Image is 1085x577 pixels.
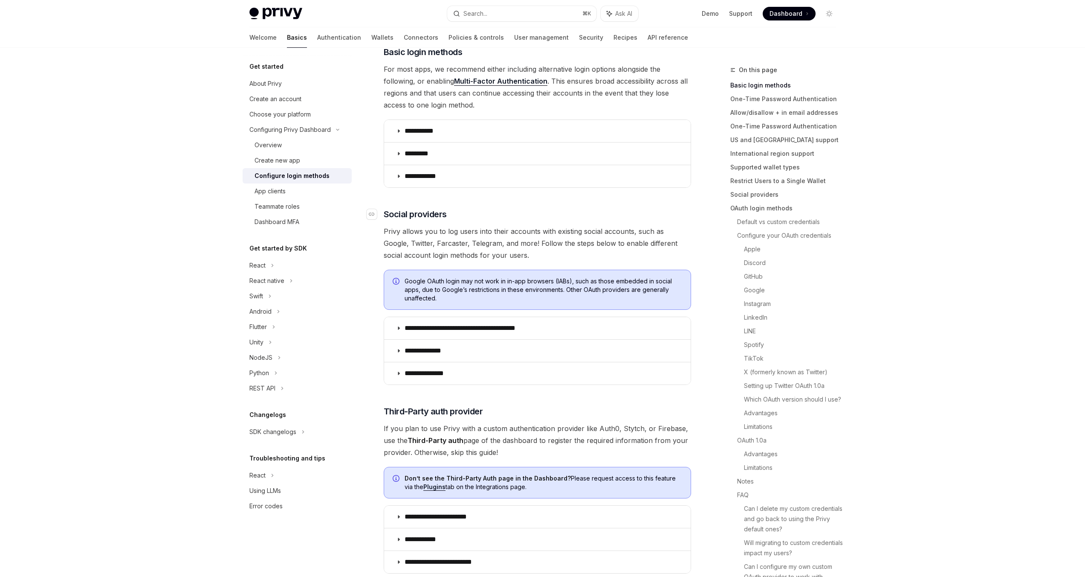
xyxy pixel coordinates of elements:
[255,201,300,212] div: Teammate roles
[744,256,843,270] a: Discord
[249,243,307,254] h5: Get started by SDK
[744,311,843,324] a: LinkedIn
[739,65,777,75] span: On this page
[287,27,307,48] a: Basics
[737,475,843,488] a: Notes
[249,109,311,119] div: Choose your platform
[448,27,504,48] a: Policies & controls
[249,368,269,378] div: Python
[243,137,352,153] a: Overview
[770,9,802,18] span: Dashboard
[730,188,843,201] a: Social providers
[730,201,843,215] a: OAuth login methods
[249,8,302,20] img: light logo
[393,475,401,484] svg: Info
[317,27,361,48] a: Authentication
[249,337,263,347] div: Unity
[822,7,836,20] button: Toggle dark mode
[613,27,637,48] a: Recipes
[384,423,691,458] span: If you plan to use Privy with a custom authentication provider like Auth0, Stytch, or Firebase, u...
[384,405,483,417] span: Third-Party auth provider
[405,474,682,491] span: Please request access to this feature via the tab on the Integrations page.
[702,9,719,18] a: Demo
[730,160,843,174] a: Supported wallet types
[384,46,463,58] span: Basic login methods
[737,229,843,242] a: Configure your OAuth credentials
[729,9,752,18] a: Support
[744,393,843,406] a: Which OAuth version should I use?
[249,306,272,317] div: Android
[763,7,816,20] a: Dashboard
[243,168,352,184] a: Configure login methods
[744,502,843,536] a: Can I delete my custom credentials and go back to using the Privy default ones?
[744,324,843,338] a: LINE
[744,461,843,475] a: Limitations
[730,106,843,119] a: Allow/disallow + in email addresses
[255,171,330,181] div: Configure login methods
[423,483,446,491] a: Plugins
[249,61,284,72] h5: Get started
[744,283,843,297] a: Google
[393,278,401,286] svg: Info
[249,260,266,271] div: React
[371,27,393,48] a: Wallets
[744,420,843,434] a: Limitations
[249,276,284,286] div: React native
[405,277,682,303] span: Google OAuth login may not work in in-app browsers (IABs), such as those embedded in social apps,...
[744,270,843,283] a: GitHub
[408,436,463,445] strong: Third-Party auth
[243,214,352,230] a: Dashboard MFA
[243,107,352,122] a: Choose your platform
[648,27,688,48] a: API reference
[730,174,843,188] a: Restrict Users to a Single Wallet
[737,215,843,229] a: Default vs custom credentials
[744,242,843,256] a: Apple
[744,297,843,311] a: Instagram
[579,27,603,48] a: Security
[243,483,352,498] a: Using LLMs
[243,199,352,214] a: Teammate roles
[744,406,843,420] a: Advantages
[243,153,352,168] a: Create new app
[249,427,296,437] div: SDK changelogs
[404,27,438,48] a: Connectors
[744,352,843,365] a: TikTok
[601,6,638,21] button: Ask AI
[384,63,691,111] span: For most apps, we recommend either including alternative login options alongside the following, o...
[730,147,843,160] a: International region support
[255,217,299,227] div: Dashboard MFA
[249,383,275,393] div: REST API
[730,79,843,92] a: Basic login methods
[730,92,843,106] a: One-Time Password Authentication
[514,27,569,48] a: User management
[730,133,843,147] a: US and [GEOGRAPHIC_DATA] support
[255,186,286,196] div: App clients
[737,434,843,447] a: OAuth 1.0a
[249,486,281,496] div: Using LLMs
[255,155,300,166] div: Create new app
[744,338,843,352] a: Spotify
[405,475,571,482] strong: Don’t see the Third-Party Auth page in the Dashboard?
[744,365,843,379] a: X (formerly known as Twitter)
[249,27,277,48] a: Welcome
[249,353,272,363] div: NodeJS
[249,291,263,301] div: Swift
[384,208,447,220] span: Social providers
[463,9,487,19] div: Search...
[744,536,843,560] a: Will migrating to custom credentials impact my users?
[384,225,691,261] span: Privy allows you to log users into their accounts with existing social accounts, such as Google, ...
[744,447,843,461] a: Advantages
[243,76,352,91] a: About Privy
[249,501,283,511] div: Error codes
[243,498,352,514] a: Error codes
[744,379,843,393] a: Setting up Twitter OAuth 1.0a
[249,125,331,135] div: Configuring Privy Dashboard
[615,9,632,18] span: Ask AI
[249,470,266,481] div: React
[249,453,325,463] h5: Troubleshooting and tips
[367,208,384,220] a: Navigate to header
[249,79,282,89] div: About Privy
[243,184,352,199] a: App clients
[737,488,843,502] a: FAQ
[730,119,843,133] a: One-Time Password Authentication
